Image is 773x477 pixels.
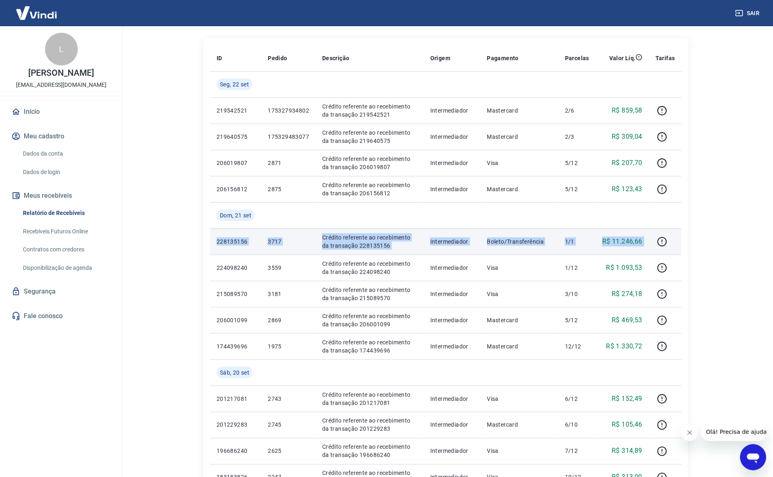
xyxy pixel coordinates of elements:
p: 219640575 [217,133,255,141]
p: 5/12 [565,159,589,167]
p: Tarifas [655,54,675,62]
p: Crédito referente ao recebimento da transação 228135156 [322,233,417,250]
p: R$ 152,49 [612,394,643,404]
p: Descrição [322,54,350,62]
p: 196686240 [217,447,255,455]
p: Intermediador [430,447,474,455]
img: Vindi [10,0,63,25]
p: 1/12 [565,264,589,272]
p: Pedido [268,54,287,62]
p: 206001099 [217,316,255,324]
p: 228135156 [217,237,255,246]
a: Fale conosco [10,307,113,325]
p: Intermediador [430,159,474,167]
p: Visa [487,290,552,298]
p: Mastercard [487,316,552,324]
p: R$ 469,53 [612,315,643,325]
p: R$ 314,89 [612,446,643,456]
p: Mastercard [487,106,552,115]
p: Crédito referente ao recebimento da transação 219542521 [322,102,417,119]
p: Intermediador [430,421,474,429]
p: R$ 309,04 [612,132,643,142]
p: Intermediador [430,133,474,141]
span: Sáb, 20 set [220,368,249,377]
p: Boleto/Transferência [487,237,552,246]
button: Sair [734,6,763,21]
p: Visa [487,395,552,403]
p: 3717 [268,237,309,246]
p: Intermediador [430,395,474,403]
a: Disponibilização de agenda [20,260,113,276]
p: 2/6 [565,106,589,115]
p: 5/12 [565,185,589,193]
p: 2/3 [565,133,589,141]
p: Intermediador [430,264,474,272]
p: 5/12 [565,316,589,324]
p: Crédito referente ao recebimento da transação 196686240 [322,443,417,459]
p: 6/10 [565,421,589,429]
p: Intermediador [430,290,474,298]
a: Início [10,103,113,121]
div: L [45,33,78,66]
p: 224098240 [217,264,255,272]
p: Intermediador [430,316,474,324]
span: Dom, 21 set [220,211,251,219]
p: Crédito referente ao recebimento da transação 206001099 [322,312,417,328]
p: [EMAIL_ADDRESS][DOMAIN_NAME] [16,81,106,89]
p: 2625 [268,447,309,455]
p: R$ 859,58 [612,106,643,115]
p: Intermediador [430,185,474,193]
p: Crédito referente ao recebimento da transação 215089570 [322,286,417,302]
p: Crédito referente ao recebimento da transação 201229283 [322,417,417,433]
p: Pagamento [487,54,519,62]
p: R$ 123,43 [612,184,643,194]
p: 6/12 [565,395,589,403]
p: Visa [487,447,552,455]
p: Origem [430,54,450,62]
p: [PERSON_NAME] [28,69,94,77]
iframe: Mensagem da empresa [701,423,766,441]
p: Visa [487,264,552,272]
iframe: Fechar mensagem [682,425,698,441]
p: 2743 [268,395,309,403]
p: 12/12 [565,342,589,350]
p: Crédito referente ao recebimento da transação 206019807 [322,155,417,171]
p: R$ 1.330,72 [606,341,642,351]
p: Crédito referente ao recebimento da transação 174439696 [322,338,417,355]
a: Segurança [10,283,113,301]
iframe: Botão para abrir a janela de mensagens [740,444,766,470]
p: 2869 [268,316,309,324]
p: Intermediador [430,237,474,246]
p: R$ 1.093,53 [606,263,642,273]
button: Meu cadastro [10,127,113,145]
span: Olá! Precisa de ajuda? [5,6,69,12]
p: Crédito referente ao recebimento da transação 206156812 [322,181,417,197]
p: Mastercard [487,133,552,141]
p: 3181 [268,290,309,298]
a: Dados da conta [20,145,113,162]
p: Mastercard [487,342,552,350]
p: R$ 11.246,66 [602,237,642,246]
p: 215089570 [217,290,255,298]
p: Intermediador [430,106,474,115]
p: 174439696 [217,342,255,350]
p: R$ 274,18 [612,289,643,299]
p: 201217081 [217,395,255,403]
p: 2871 [268,159,309,167]
p: Visa [487,159,552,167]
p: 2745 [268,421,309,429]
p: 3559 [268,264,309,272]
p: Crédito referente ao recebimento da transação 219640575 [322,129,417,145]
a: Dados de login [20,164,113,181]
p: Mastercard [487,185,552,193]
a: Relatório de Recebíveis [20,205,113,222]
a: Recebíveis Futuros Online [20,223,113,240]
span: Seg, 22 set [220,80,249,88]
p: ID [217,54,222,62]
p: Crédito referente ao recebimento da transação 224098240 [322,260,417,276]
p: 2875 [268,185,309,193]
p: Valor Líq. [609,54,636,62]
p: Crédito referente ao recebimento da transação 201217081 [322,391,417,407]
p: Intermediador [430,342,474,350]
p: R$ 105,46 [612,420,643,430]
